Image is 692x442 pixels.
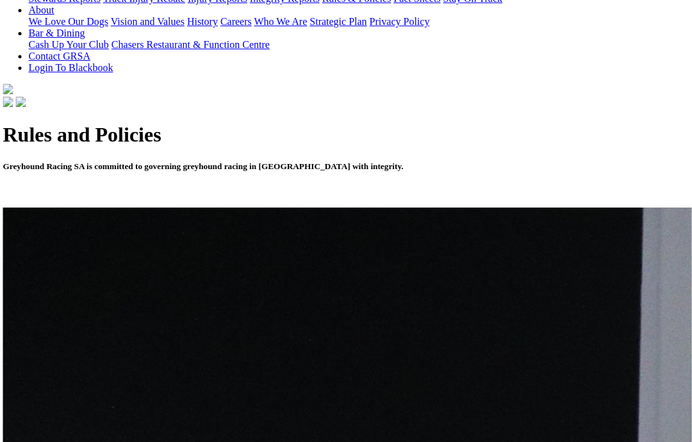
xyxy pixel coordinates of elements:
[370,16,430,27] a: Privacy Policy
[29,28,85,38] a: Bar & Dining
[254,16,308,27] a: Who We Are
[220,16,252,27] a: Careers
[29,39,685,51] div: Bar & Dining
[310,16,367,27] a: Strategic Plan
[3,97,13,107] img: facebook.svg
[187,16,218,27] a: History
[16,97,26,107] img: twitter.svg
[111,16,185,27] a: Vision and Values
[111,39,270,50] a: Chasers Restaurant & Function Centre
[29,4,54,15] a: About
[29,62,113,73] a: Login To Blackbook
[29,51,90,61] a: Contact GRSA
[3,123,685,147] h1: Rules and Policies
[3,84,13,94] img: logo-grsa-white.png
[29,16,108,27] a: We Love Our Dogs
[29,39,109,50] a: Cash Up Your Club
[3,161,685,172] h5: Greyhound Racing SA is committed to governing greyhound racing in [GEOGRAPHIC_DATA] with integrity.
[29,16,685,28] div: About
